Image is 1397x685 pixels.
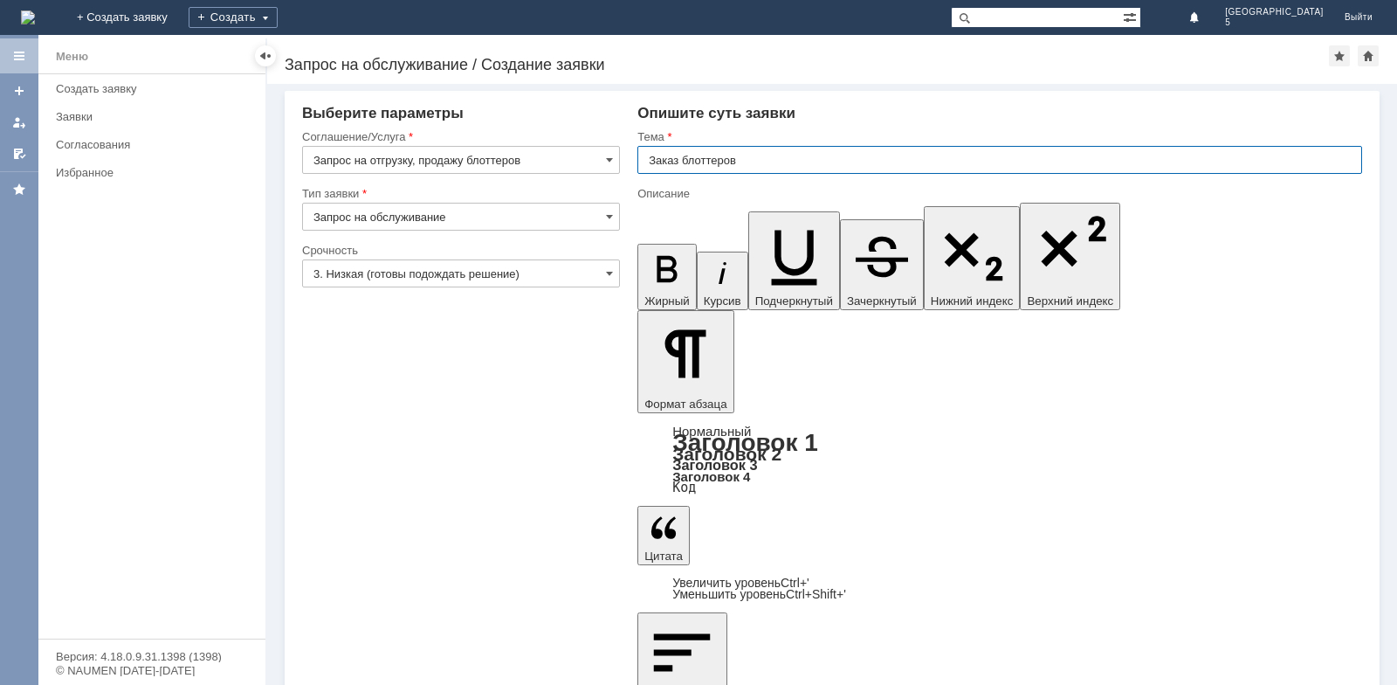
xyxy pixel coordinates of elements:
a: Перейти на домашнюю страницу [21,10,35,24]
a: Мои заявки [5,108,33,136]
span: Жирный [644,294,690,308]
div: Согласования [56,138,255,151]
button: Формат абзаца [637,310,733,413]
span: Подчеркнутый [755,294,833,308]
span: Курсив [704,294,741,308]
div: Описание [637,188,1359,199]
div: Соглашение/Услуга [302,131,616,142]
div: Версия: 4.18.0.9.31.1398 (1398) [56,651,248,662]
a: Increase [672,576,809,590]
a: Согласования [49,131,262,158]
button: Зачеркнутый [840,219,924,310]
button: Цитата [637,506,690,565]
a: Заголовок 4 [672,469,750,484]
span: Ctrl+' [781,576,809,590]
span: Расширенный поиск [1123,8,1140,24]
a: Код [672,480,696,495]
div: Сделать домашней страницей [1358,45,1379,66]
span: Ctrl+Shift+' [786,587,846,601]
div: Создать заявку [56,82,255,95]
div: Цитата [637,578,1362,600]
button: Верхний индекс [1020,203,1120,310]
span: Верхний индекс [1027,294,1113,308]
span: Нижний индекс [931,294,1014,308]
span: Формат абзаца [644,398,726,411]
span: Зачеркнутый [847,294,917,308]
a: Заголовок 2 [672,444,781,464]
div: Меню [56,46,88,67]
div: Запрос на обслуживание / Создание заявки [285,56,1329,73]
a: Заявки [49,103,262,130]
a: Заголовок 1 [672,429,818,456]
a: Мои согласования [5,140,33,168]
span: Выберите параметры [302,105,464,121]
div: Избранное [56,166,236,179]
a: Создать заявку [49,75,262,102]
a: Заголовок 3 [672,457,757,473]
div: Тип заявки [302,188,616,199]
div: Создать [189,7,278,28]
div: Добавить в избранное [1329,45,1350,66]
a: Decrease [672,587,846,601]
div: Заявки [56,110,255,123]
div: Срочность [302,245,616,256]
div: Формат абзаца [637,426,1362,494]
div: Скрыть меню [255,45,276,66]
a: Нормальный [672,424,751,439]
div: Тема [637,131,1359,142]
button: Подчеркнутый [748,211,840,310]
button: Нижний индекс [924,206,1021,310]
a: Создать заявку [5,77,33,105]
span: 5 [1225,17,1324,28]
span: Цитата [644,550,683,563]
span: [GEOGRAPHIC_DATA] [1225,7,1324,17]
img: logo [21,10,35,24]
span: Опишите суть заявки [637,105,795,121]
button: Жирный [637,244,697,310]
button: Курсив [697,252,748,310]
div: © NAUMEN [DATE]-[DATE] [56,665,248,676]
